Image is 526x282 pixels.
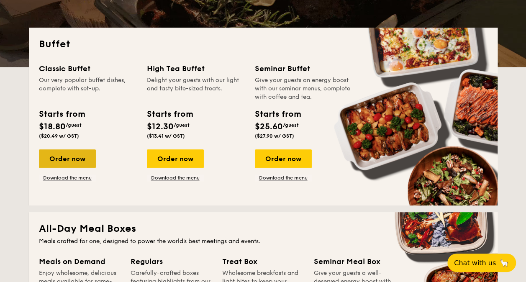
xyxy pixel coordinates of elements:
[147,149,204,168] div: Order now
[222,256,304,267] div: Treat Box
[39,149,96,168] div: Order now
[66,122,82,128] span: /guest
[147,108,192,120] div: Starts from
[255,63,353,74] div: Seminar Buffet
[39,122,66,132] span: $18.80
[174,122,190,128] span: /guest
[255,122,283,132] span: $25.60
[255,174,312,181] a: Download the menu
[39,133,79,139] span: ($20.49 w/ GST)
[39,63,137,74] div: Classic Buffet
[39,174,96,181] a: Download the menu
[131,256,212,267] div: Regulars
[39,108,85,120] div: Starts from
[39,38,488,51] h2: Buffet
[39,237,488,246] div: Meals crafted for one, designed to power the world's best meetings and events.
[147,76,245,101] div: Delight your guests with our light and tasty bite-sized treats.
[39,256,121,267] div: Meals on Demand
[147,122,174,132] span: $12.30
[39,222,488,236] h2: All-Day Meal Boxes
[283,122,299,128] span: /guest
[454,259,496,267] span: Chat with us
[255,133,294,139] span: ($27.90 w/ GST)
[39,76,137,101] div: Our very popular buffet dishes, complete with set-up.
[255,149,312,168] div: Order now
[147,174,204,181] a: Download the menu
[255,108,300,120] div: Starts from
[147,63,245,74] div: High Tea Buffet
[447,254,516,272] button: Chat with us🦙
[314,256,395,267] div: Seminar Meal Box
[255,76,353,101] div: Give your guests an energy boost with our seminar menus, complete with coffee and tea.
[147,133,185,139] span: ($13.41 w/ GST)
[499,258,509,268] span: 🦙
